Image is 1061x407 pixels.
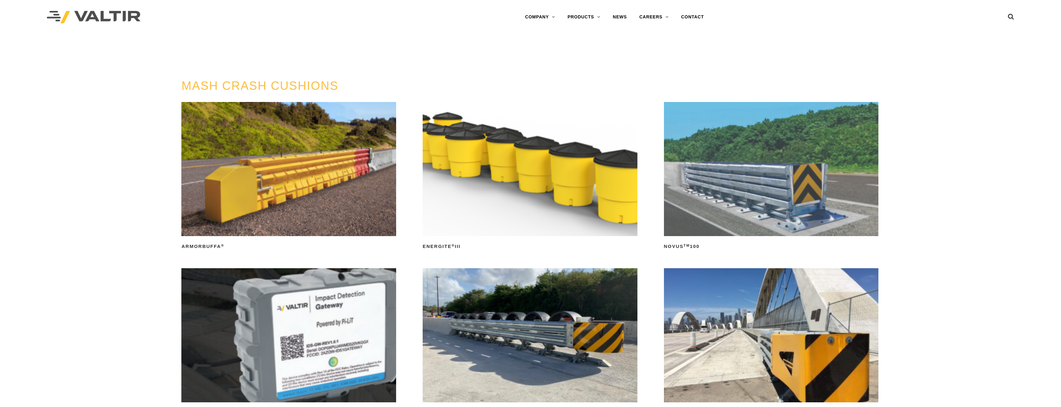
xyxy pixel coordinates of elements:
[664,242,879,252] h2: NOVUS 100
[561,11,607,23] a: PRODUCTS
[452,244,455,247] sup: ®
[675,11,710,23] a: CONTACT
[664,102,879,251] a: NOVUSTM100
[633,11,675,23] a: CAREERS
[684,244,690,247] sup: TM
[181,102,396,251] a: ArmorBuffa®
[47,11,140,24] img: Valtir
[181,242,396,252] h2: ArmorBuffa
[607,11,633,23] a: NEWS
[221,244,224,247] sup: ®
[423,102,637,251] a: ENERGITE®III
[181,79,338,92] a: MASH CRASH CUSHIONS
[423,242,637,252] h2: ENERGITE III
[519,11,561,23] a: COMPANY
